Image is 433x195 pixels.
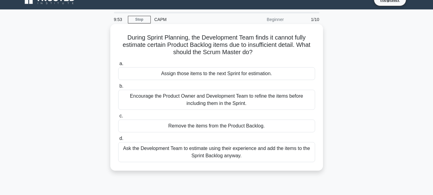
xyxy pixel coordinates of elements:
span: b. [119,83,123,89]
div: Assign those items to the next Sprint for estimation. [118,67,315,80]
span: c. [119,113,123,118]
div: Remove the items from the Product Backlog. [118,120,315,132]
span: d. [119,136,123,141]
h5: During Sprint Planning, the Development Team finds it cannot fully estimate certain Product Backl... [118,34,316,56]
div: Encourage the Product Owner and Development Team to refine the items before including them in the... [118,90,315,110]
div: CAPM [151,13,234,26]
div: Beginner [234,13,287,26]
div: 9:53 [110,13,128,26]
div: Ask the Development Team to estimate using their experience and add the items to the Sprint Backl... [118,142,315,162]
div: 1/10 [287,13,323,26]
span: a. [119,61,123,66]
a: Stop [128,16,151,23]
